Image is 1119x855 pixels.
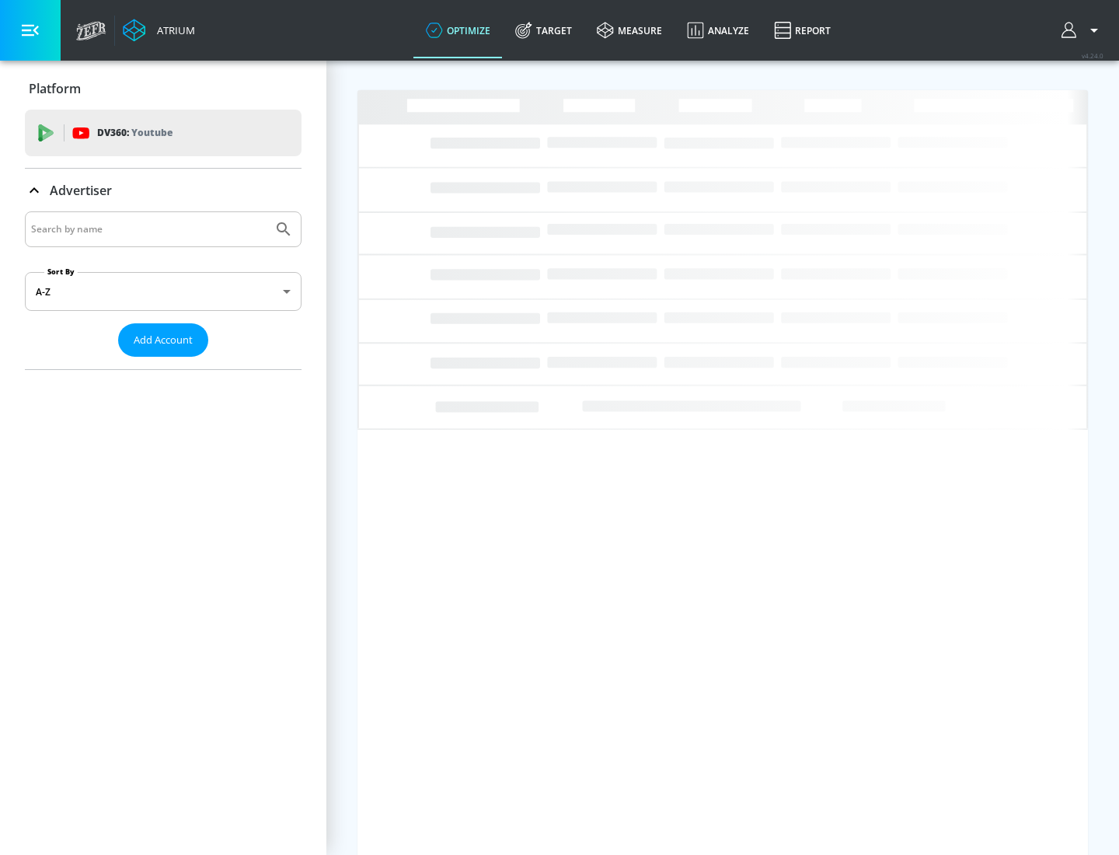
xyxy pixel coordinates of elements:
span: v 4.24.0 [1082,51,1103,60]
p: Advertiser [50,182,112,199]
div: Advertiser [25,211,302,369]
label: Sort By [44,267,78,277]
div: Advertiser [25,169,302,212]
span: Add Account [134,331,193,349]
p: Platform [29,80,81,97]
a: Target [503,2,584,58]
p: Youtube [131,124,173,141]
div: DV360: Youtube [25,110,302,156]
a: Report [762,2,843,58]
button: Add Account [118,323,208,357]
a: Analyze [675,2,762,58]
input: Search by name [31,219,267,239]
a: Atrium [123,19,195,42]
a: measure [584,2,675,58]
div: Platform [25,67,302,110]
nav: list of Advertiser [25,357,302,369]
p: DV360: [97,124,173,141]
a: optimize [413,2,503,58]
div: A-Z [25,272,302,311]
div: Atrium [151,23,195,37]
